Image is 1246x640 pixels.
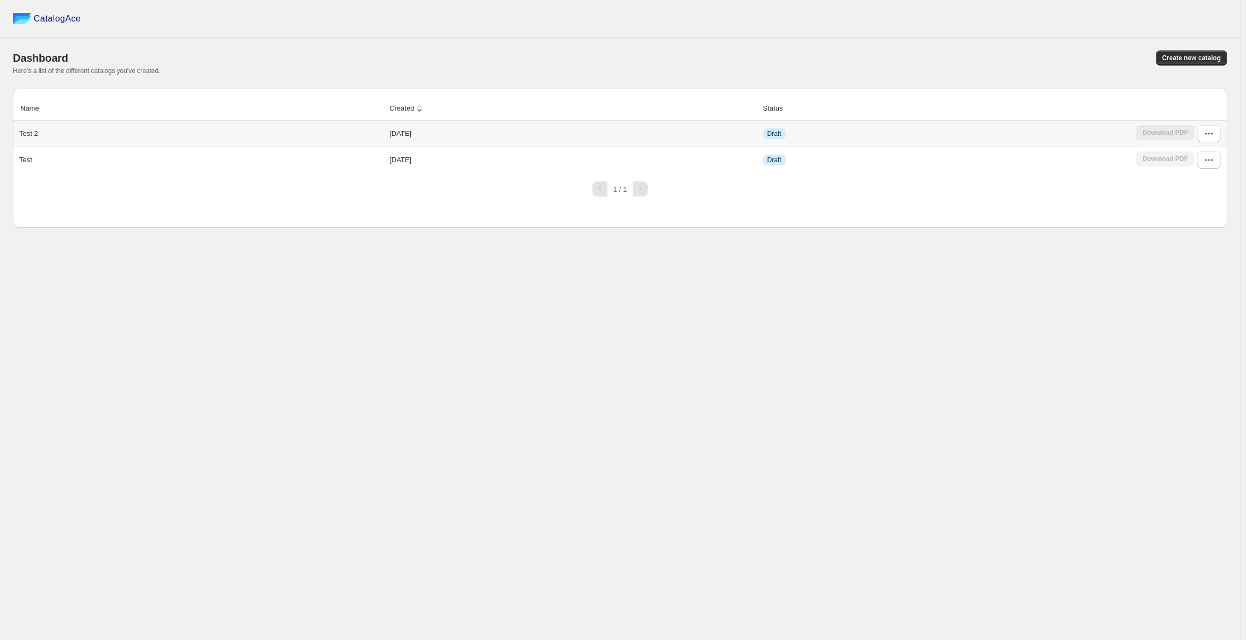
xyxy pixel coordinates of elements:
p: Test [19,155,32,165]
img: catalog ace [13,13,31,24]
span: CatalogAce [34,13,81,24]
button: Name [19,98,52,119]
button: Create new catalog [1156,50,1227,66]
button: Status [762,98,795,119]
span: Create new catalog [1162,54,1221,62]
span: 1 / 1 [613,185,627,193]
td: [DATE] [386,121,759,147]
span: Dashboard [13,52,68,64]
span: Here's a list of the different catalogs you've created. [13,67,161,75]
td: [DATE] [386,147,759,173]
span: Draft [767,129,781,138]
button: Created [388,98,426,119]
span: Draft [767,156,781,164]
p: Test 2 [19,128,38,139]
